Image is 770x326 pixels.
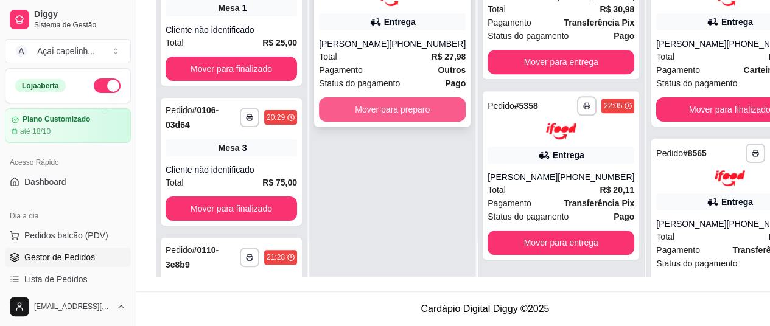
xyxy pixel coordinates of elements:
button: Mover para preparo [319,97,466,122]
strong: R$ 25,00 [262,38,297,47]
strong: # 5358 [514,101,538,111]
strong: Pago [614,212,634,221]
div: Acesso Rápido [5,153,131,172]
button: Mover para entrega [488,231,634,255]
div: [PERSON_NAME] [319,38,389,50]
span: Dashboard [24,176,66,188]
div: Entrega [721,16,753,28]
img: ifood [715,170,745,187]
a: Plano Customizadoaté 18/10 [5,108,131,143]
div: 20:29 [267,113,285,122]
strong: Outros [438,65,466,75]
article: Plano Customizado [23,115,90,124]
span: Total [656,230,674,243]
strong: R$ 30,98 [600,4,635,14]
button: Alterar Status [94,78,121,93]
div: [PHONE_NUMBER] [558,171,634,183]
div: Cliente não identificado [166,164,297,176]
span: Mesa [219,2,240,14]
span: [EMAIL_ADDRESS][DOMAIN_NAME] [34,302,111,311]
span: Status do pagamento [488,29,569,43]
span: Pagamento [656,63,700,77]
div: [PERSON_NAME] [488,171,558,183]
span: Gestor de Pedidos [24,251,95,263]
button: [EMAIL_ADDRESS][DOMAIN_NAME] [5,292,131,321]
div: Entrega [721,196,753,208]
span: Sistema de Gestão [34,20,126,30]
span: Pagamento [656,243,700,257]
strong: # 0110-3e8b9 [166,245,219,269]
div: Dia a dia [5,206,131,226]
span: Total [166,176,184,189]
strong: # 8565 [683,148,707,158]
strong: R$ 27,98 [431,52,466,61]
button: Mover para finalizado [166,196,297,221]
div: Entrega [384,16,416,28]
span: Pedidos balcão (PDV) [24,229,108,241]
span: Total [166,36,184,49]
div: Açai capelinh ... [37,45,95,57]
span: Pedido [656,148,683,158]
strong: R$ 20,11 [600,185,635,195]
span: Lista de Pedidos [24,273,88,285]
article: até 18/10 [20,127,51,136]
span: Mesa [219,142,240,154]
span: Total [488,183,506,196]
div: [PERSON_NAME] [656,38,726,50]
span: Diggy [34,9,126,20]
div: [PHONE_NUMBER] [389,38,466,50]
div: 21:28 [267,252,285,262]
strong: R$ 75,00 [262,178,297,187]
button: Mover para entrega [488,50,634,74]
strong: # 0106-03d64 [166,105,219,130]
span: Total [319,50,337,63]
button: Mover para finalizado [166,57,297,81]
strong: Transferência Pix [564,198,634,208]
strong: Pago [445,78,466,88]
span: Pagamento [488,196,531,210]
div: Cliente não identificado [166,24,297,36]
span: Pedido [166,105,192,115]
span: Pagamento [488,16,531,29]
div: 22:05 [604,101,622,111]
button: Select a team [5,39,131,63]
span: Pedido [488,101,514,111]
strong: Pago [614,31,634,41]
a: Lista de Pedidos [5,269,131,289]
div: Loja aberta [15,79,66,92]
a: Gestor de Pedidos [5,248,131,267]
span: A [15,45,27,57]
span: Pagamento [319,63,363,77]
strong: Transferência Pix [564,18,634,27]
span: Total [488,2,506,16]
button: Pedidos balcão (PDV) [5,226,131,245]
a: DiggySistema de Gestão [5,5,131,34]
span: Status do pagamento [319,77,400,90]
a: Dashboard [5,172,131,192]
span: Status do pagamento [656,77,737,90]
span: Total [656,50,674,63]
span: Pedido [166,245,192,255]
div: 1 [242,2,247,14]
span: Status do pagamento [488,210,569,223]
div: Entrega [553,149,584,161]
div: [PERSON_NAME] [656,218,726,230]
div: 3 [242,142,247,154]
img: ifood [546,123,576,139]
